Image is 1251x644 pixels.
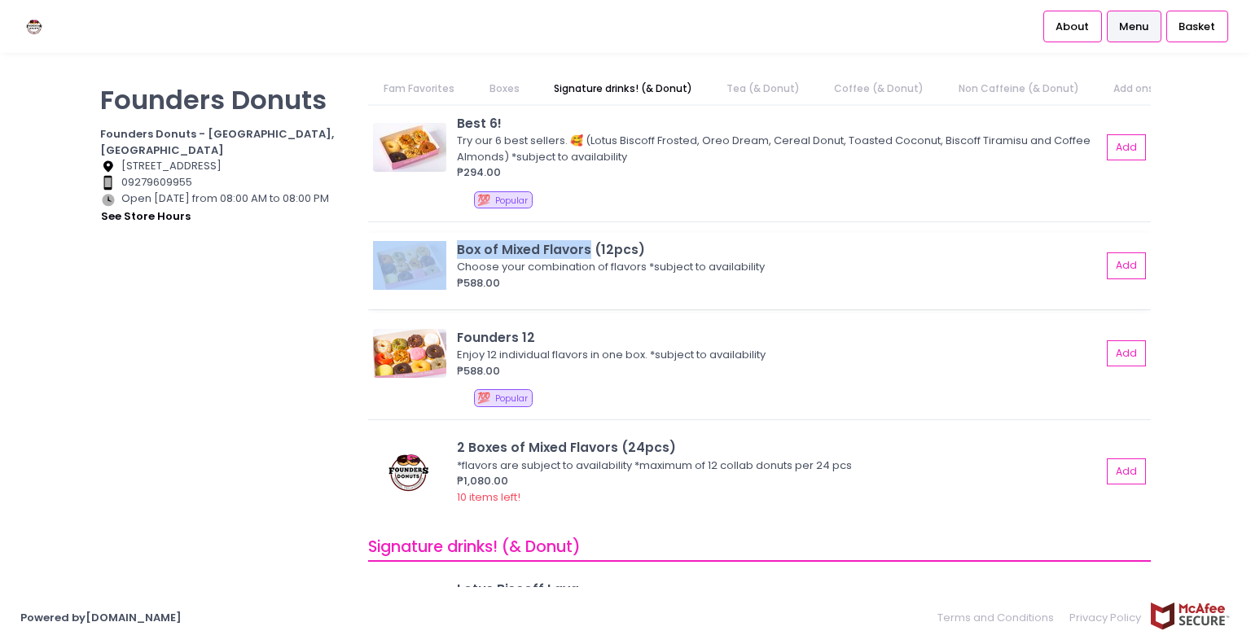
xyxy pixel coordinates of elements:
a: Coffee (& Donut) [819,73,940,104]
img: logo [20,12,49,41]
img: Box of Mixed Flavors (12pcs) [373,241,446,290]
div: Lotus Biscoff Lava [457,580,1101,598]
p: Founders Donuts [100,84,348,116]
span: 10 items left! [457,489,520,505]
div: *flavors are subject to availability *maximum of 12 collab donuts per 24 pcs [457,458,1096,474]
span: About [1056,19,1089,35]
div: ₱588.00 [457,363,1101,379]
a: Boxes [473,73,535,104]
div: ₱1,080.00 [457,473,1101,489]
a: Add ons [1097,73,1170,104]
img: 2 Boxes of Mixed Flavors (24pcs) [373,447,446,496]
button: Add [1107,134,1146,161]
span: 💯 [477,192,490,208]
a: About [1043,11,1102,42]
div: Choose your combination of flavors *subject to availability [457,259,1096,275]
div: Open [DATE] from 08:00 AM to 08:00 PM [100,191,348,225]
span: Signature drinks! (& Donut) [368,536,581,558]
button: Add [1107,458,1146,485]
a: Signature drinks! (& Donut) [538,73,708,104]
div: ₱588.00 [457,275,1101,291]
div: Founders 12 [457,328,1101,347]
a: Menu [1107,11,1161,42]
div: 2 Boxes of Mixed Flavors (24pcs) [457,438,1101,457]
a: Powered by[DOMAIN_NAME] [20,610,182,625]
span: Popular [495,392,528,405]
a: Non Caffeine (& Donut) [942,73,1095,104]
button: Add [1107,252,1146,279]
button: Add [1107,340,1146,367]
div: Enjoy 12 individual flavors in one box. *subject to availability [457,347,1096,363]
img: Founders 12 [373,329,446,378]
a: Terms and Conditions [937,602,1062,633]
div: [STREET_ADDRESS] [100,158,348,174]
a: Fam Favorites [368,73,471,104]
button: see store hours [100,208,191,226]
img: Best 6! [373,123,446,172]
div: Try our 6 best sellers. 🥰 (Lotus Biscoff Frosted, Oreo Dream, Cereal Donut, Toasted Coconut, Bisc... [457,133,1096,164]
span: 💯 [477,390,490,405]
div: ₱294.00 [457,164,1101,181]
a: Tea (& Donut) [711,73,816,104]
span: Popular [495,195,528,207]
div: Best 6! [457,114,1101,133]
a: Privacy Policy [1062,602,1150,633]
span: Basket [1179,19,1215,35]
b: Founders Donuts - [GEOGRAPHIC_DATA], [GEOGRAPHIC_DATA] [100,126,334,158]
span: Menu [1119,19,1148,35]
img: mcafee-secure [1149,602,1231,630]
div: Box of Mixed Flavors (12pcs) [457,240,1101,259]
div: 09279609955 [100,174,348,191]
